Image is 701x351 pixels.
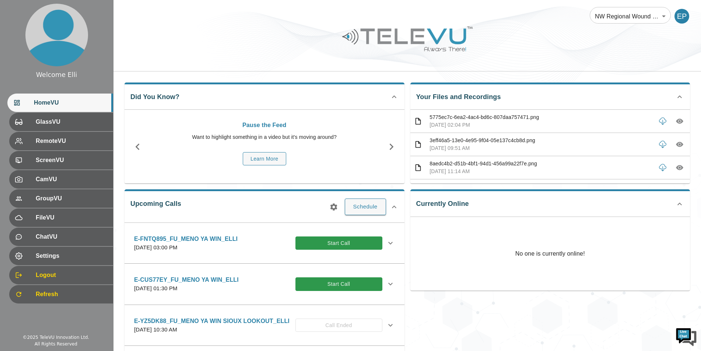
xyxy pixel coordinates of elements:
[128,230,401,256] div: E-FNTQ895_FU_MENO YA WIN_ELLI[DATE] 03:00 PMStart Call
[35,341,77,347] div: All Rights Reserved
[4,201,140,227] textarea: Type your message and hit 'Enter'
[674,9,689,24] div: EP
[134,243,238,252] p: [DATE] 03:00 PM
[36,175,107,184] span: CamVU
[430,183,652,191] p: 47f659a8-01cf-4f29-af40-faf5e3a43453.png
[9,132,113,150] div: RemoteVU
[36,194,107,203] span: GroupVU
[43,93,102,167] span: We're online!
[9,228,113,246] div: ChatVU
[9,151,113,169] div: ScreenVU
[590,6,671,27] div: NW Regional Wound Care
[128,312,401,338] div: E-YZ5DK88_FU_MENO YA WIN SIOUX LOOKOUT_ELLI[DATE] 10:30 AMCall Ended
[121,4,139,21] div: Minimize live chat window
[243,152,286,166] button: Learn More
[430,144,652,152] p: [DATE] 09:51 AM
[36,232,107,241] span: ChatVU
[154,133,375,141] p: Want to highlight something in a video but it's moving around?
[7,94,113,112] div: HomeVU
[430,168,652,175] p: [DATE] 11:14 AM
[36,271,107,280] span: Logout
[295,236,382,250] button: Start Call
[36,137,107,145] span: RemoteVU
[13,34,31,53] img: d_736959983_company_1615157101543_736959983
[9,285,113,303] div: Refresh
[345,199,386,215] button: Schedule
[22,334,89,341] div: © 2025 TeleVU Innovation Ltd.
[134,235,238,243] p: E-FNTQ895_FU_MENO YA WIN_ELLI
[34,98,107,107] span: HomeVU
[36,290,107,299] span: Refresh
[36,252,107,260] span: Settings
[134,326,290,334] p: [DATE] 10:30 AM
[430,121,652,129] p: [DATE] 02:04 PM
[36,156,107,165] span: ScreenVU
[9,170,113,189] div: CamVU
[675,325,697,347] img: Chat Widget
[36,213,107,222] span: FileVU
[38,39,124,48] div: Chat with us now
[430,113,652,121] p: 5775ec7c-6ea2-4ac4-bd6c-807daa757471.png
[515,217,585,291] p: No one is currently online!
[295,277,382,291] button: Start Call
[9,189,113,208] div: GroupVU
[9,247,113,265] div: Settings
[154,121,375,130] p: Pause the Feed
[430,160,652,168] p: 8aedc4b2-d51b-4bf1-94d1-456a99a22f7e.png
[341,24,474,54] img: Logo
[36,117,107,126] span: GlassVU
[36,70,77,80] div: Welcome Elli
[9,113,113,131] div: GlassVU
[134,275,239,284] p: E-CUS77EY_FU_MENO YA WIN_ELLI
[134,317,290,326] p: E-YZ5DK88_FU_MENO YA WIN SIOUX LOOKOUT_ELLI
[25,4,88,66] img: profile.png
[9,266,113,284] div: Logout
[9,208,113,227] div: FileVU
[134,284,239,293] p: [DATE] 01:30 PM
[128,271,401,297] div: E-CUS77EY_FU_MENO YA WIN_ELLI[DATE] 01:30 PMStart Call
[430,137,652,144] p: 3eff46a5-13e0-4e95-9f04-05e137c4cb8d.png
